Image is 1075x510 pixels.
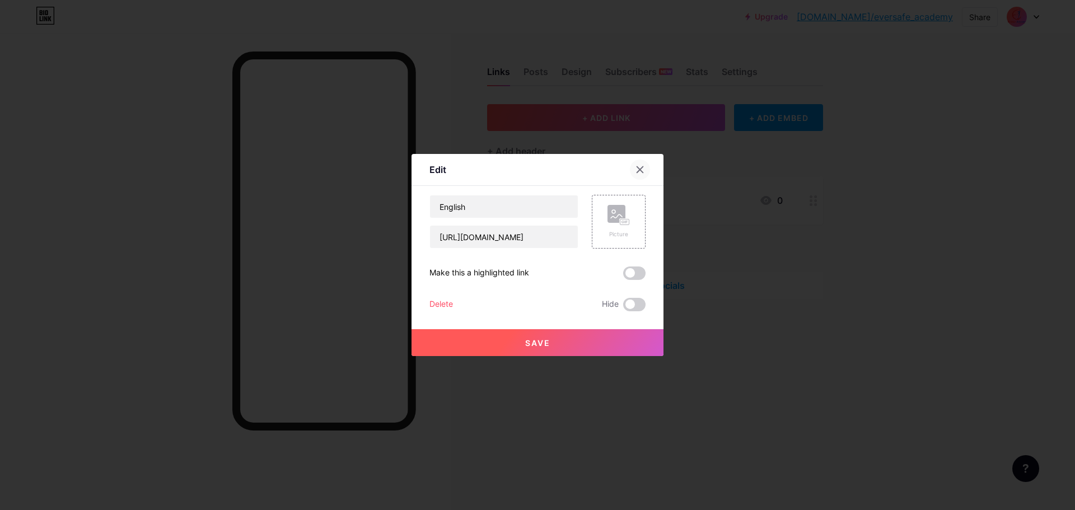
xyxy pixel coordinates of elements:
div: Make this a highlighted link [429,266,529,280]
button: Save [412,329,663,356]
div: Edit [429,163,446,176]
span: Hide [602,298,619,311]
div: Delete [429,298,453,311]
div: Picture [607,230,630,238]
span: Save [525,338,550,348]
input: URL [430,226,578,248]
input: Title [430,195,578,218]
